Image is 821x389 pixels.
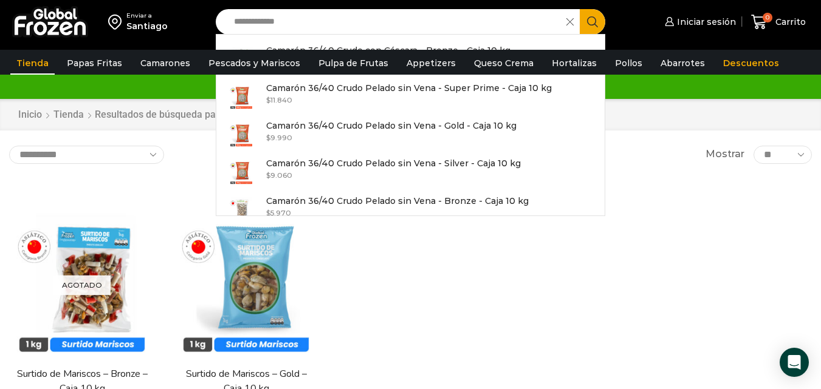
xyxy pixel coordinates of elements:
a: Pulpa de Frutas [312,52,394,75]
bdi: 5.970 [266,208,291,217]
a: Camarón 36/40 Crudo Pelado sin Vena - Bronze - Caja 10 kg $5.970 [216,191,605,229]
a: Camarón 36/40 Crudo Pelado sin Vena - Super Prime - Caja 10 kg $11.840 [216,78,605,116]
div: Enviar a [126,12,168,20]
bdi: 9.990 [266,133,292,142]
select: Pedido de la tienda [9,146,164,164]
a: Camarón 36/40 Crudo Pelado sin Vena - Gold - Caja 10 kg $9.990 [216,116,605,154]
span: $ [266,133,270,142]
a: Hortalizas [546,52,603,75]
button: Search button [580,9,605,35]
span: Iniciar sesión [674,16,736,28]
h1: Resultados de búsqueda para “surtido marisco” [95,109,301,120]
p: Agotado [53,276,111,296]
p: Camarón 36/40 Crudo Pelado sin Vena - Super Prime - Caja 10 kg [266,81,552,95]
span: 0 [763,13,772,22]
bdi: 11.840 [266,95,292,104]
a: Appetizers [400,52,462,75]
p: Camarón 36/40 Crudo con Cáscara - Bronze - Caja 10 kg [266,44,510,57]
a: Pescados y Mariscos [202,52,306,75]
a: Camarón 36/40 Crudo con Cáscara - Bronze - Caja 10 kg $5.770 [216,41,605,78]
nav: Breadcrumb [18,108,301,122]
a: Camarón 36/40 Crudo Pelado sin Vena - Silver - Caja 10 kg $9.060 [216,154,605,191]
a: Camarones [134,52,196,75]
a: Pollos [609,52,648,75]
span: $ [266,95,270,104]
span: $ [266,171,270,180]
a: 0 Carrito [748,8,809,36]
a: Inicio [18,108,43,122]
a: Papas Fritas [61,52,128,75]
span: $ [266,208,270,217]
p: Camarón 36/40 Crudo Pelado sin Vena - Gold - Caja 10 kg [266,119,517,132]
p: Camarón 36/40 Crudo Pelado sin Vena - Bronze - Caja 10 kg [266,194,529,208]
img: address-field-icon.svg [108,12,126,32]
a: Descuentos [717,52,785,75]
a: Tienda [53,108,84,122]
span: Mostrar [706,147,744,161]
a: Iniciar sesión [662,10,736,34]
a: Abarrotes [654,52,711,75]
bdi: 9.060 [266,171,292,180]
p: Camarón 36/40 Crudo Pelado sin Vena - Silver - Caja 10 kg [266,157,521,170]
div: Santiago [126,20,168,32]
div: Open Intercom Messenger [780,348,809,377]
span: Carrito [772,16,806,28]
a: Tienda [10,52,55,75]
a: Queso Crema [468,52,540,75]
